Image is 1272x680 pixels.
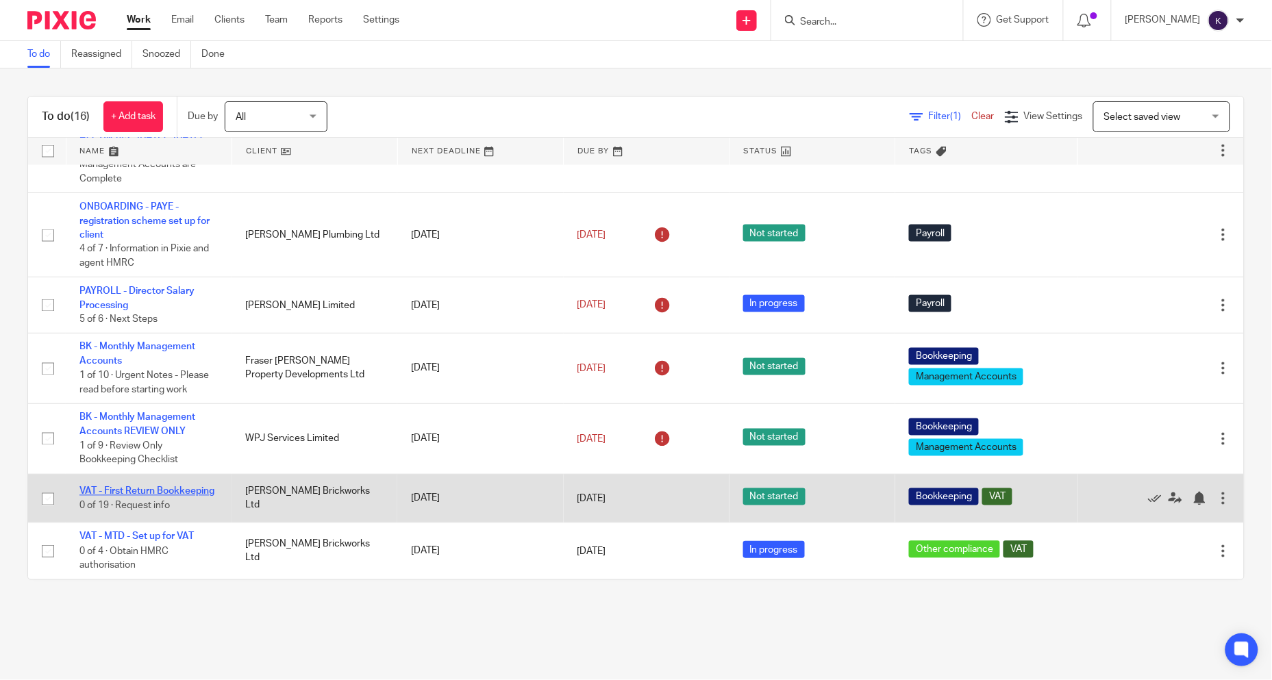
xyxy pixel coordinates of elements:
input: Search [799,16,922,29]
a: Reports [308,13,342,27]
a: ONBOARDING - PAYE - registration scheme set up for client [79,202,210,240]
span: VAT [1003,541,1034,558]
span: [DATE] [577,364,606,373]
span: [DATE] [577,301,606,310]
span: Not started [743,225,806,242]
span: 4 of 7 · Information in Pixie and agent HMRC [79,244,209,268]
span: Select saved view [1104,112,1181,122]
td: [DATE] [397,404,563,475]
span: Payroll [909,225,951,242]
span: All [236,112,246,122]
span: Management Accounts [909,368,1023,386]
a: Clients [214,13,245,27]
span: Bookkeeping [909,348,979,365]
span: In progress [743,295,805,312]
p: Due by [188,110,218,123]
span: (16) [71,111,90,122]
img: Pixie [27,11,96,29]
span: [DATE] [577,546,606,556]
a: Reassigned [71,41,132,68]
p: [PERSON_NAME] [1125,13,1201,27]
span: [DATE] [577,230,606,240]
span: 5 of 6 · Next Steps [79,314,158,324]
span: Bookkeeping [909,418,979,436]
a: To do [27,41,61,68]
span: (1) [951,112,962,121]
a: BK - Monthly Management Accounts [79,342,195,366]
a: Settings [363,13,399,27]
span: Tags [910,147,933,155]
span: VAT [982,488,1012,505]
a: Work [127,13,151,27]
h1: To do [42,110,90,124]
span: Not started [743,429,806,446]
span: 0 of 19 · Request info [79,501,170,510]
a: Snoozed [142,41,191,68]
span: Management Accounts [909,439,1023,456]
td: [PERSON_NAME] Brickworks Ltd [232,475,397,523]
a: Email [171,13,194,27]
span: Bookkeeping [909,488,979,505]
td: [DATE] [397,475,563,523]
a: + Add task [103,101,163,132]
td: WPJ Services Limited [232,404,397,475]
a: VAT - First Return Bookkeeping [79,487,214,496]
a: VAT - MTD - Set up for VAT [79,532,194,542]
span: Payroll [909,295,951,312]
a: BK - Monthly Management Accounts REVIEW ONLY [79,413,195,436]
span: 1 of 10 · Urgent Notes - Please read before starting work [79,370,209,394]
span: [DATE] [577,494,606,503]
td: [PERSON_NAME] Limited [232,277,397,333]
td: Fraser [PERSON_NAME] Property Developments Ltd [232,333,397,404]
span: 0 of 7 · Confirm Monthly Management Accounts are Complete [79,146,196,184]
span: [DATE] [577,434,606,444]
td: [DATE] [397,333,563,404]
a: Team [265,13,288,27]
span: 1 of 9 · Review Only Bookkeeping Checklist [79,441,178,465]
span: Not started [743,488,806,505]
span: Other compliance [909,541,1000,558]
img: svg%3E [1208,10,1230,32]
span: Filter [929,112,972,121]
a: PAYROLL - Director Salary Processing [79,286,195,310]
a: Done [201,41,235,68]
td: [PERSON_NAME] Plumbing Ltd [232,193,397,277]
span: View Settings [1024,112,1083,121]
td: [DATE] [397,523,563,579]
span: In progress [743,541,805,558]
td: [DATE] [397,193,563,277]
span: Get Support [997,15,1049,25]
td: [PERSON_NAME] Brickworks Ltd [232,523,397,579]
span: Not started [743,358,806,375]
a: Clear [972,112,995,121]
td: [DATE] [397,277,563,333]
span: 0 of 4 · Obtain HMRC authorisation [79,546,169,570]
a: Mark as done [1148,492,1169,505]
